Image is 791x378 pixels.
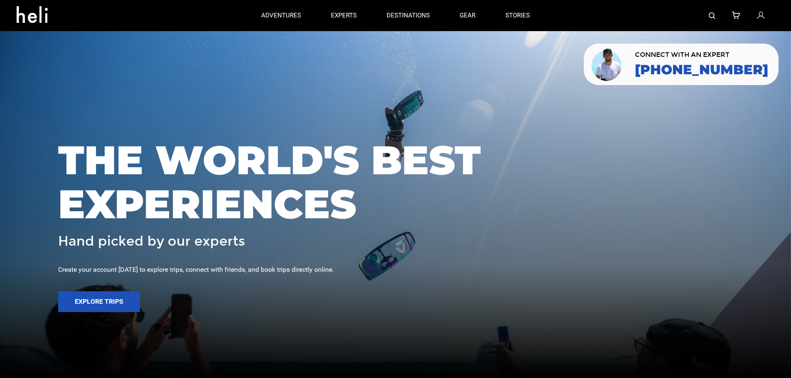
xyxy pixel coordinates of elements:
[261,11,301,20] p: adventures
[58,291,140,312] button: Explore Trips
[58,234,245,249] span: Hand picked by our experts
[58,138,733,226] span: THE WORLD'S BEST EXPERIENCES
[635,51,768,58] span: CONNECT WITH AN EXPERT
[58,265,733,275] div: Create your account [DATE] to explore trips, connect with friends, and book trips directly online.
[590,47,624,82] img: contact our team
[635,62,768,77] a: [PHONE_NUMBER]
[709,12,715,19] img: search-bar-icon.svg
[331,11,357,20] p: experts
[387,11,430,20] p: destinations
